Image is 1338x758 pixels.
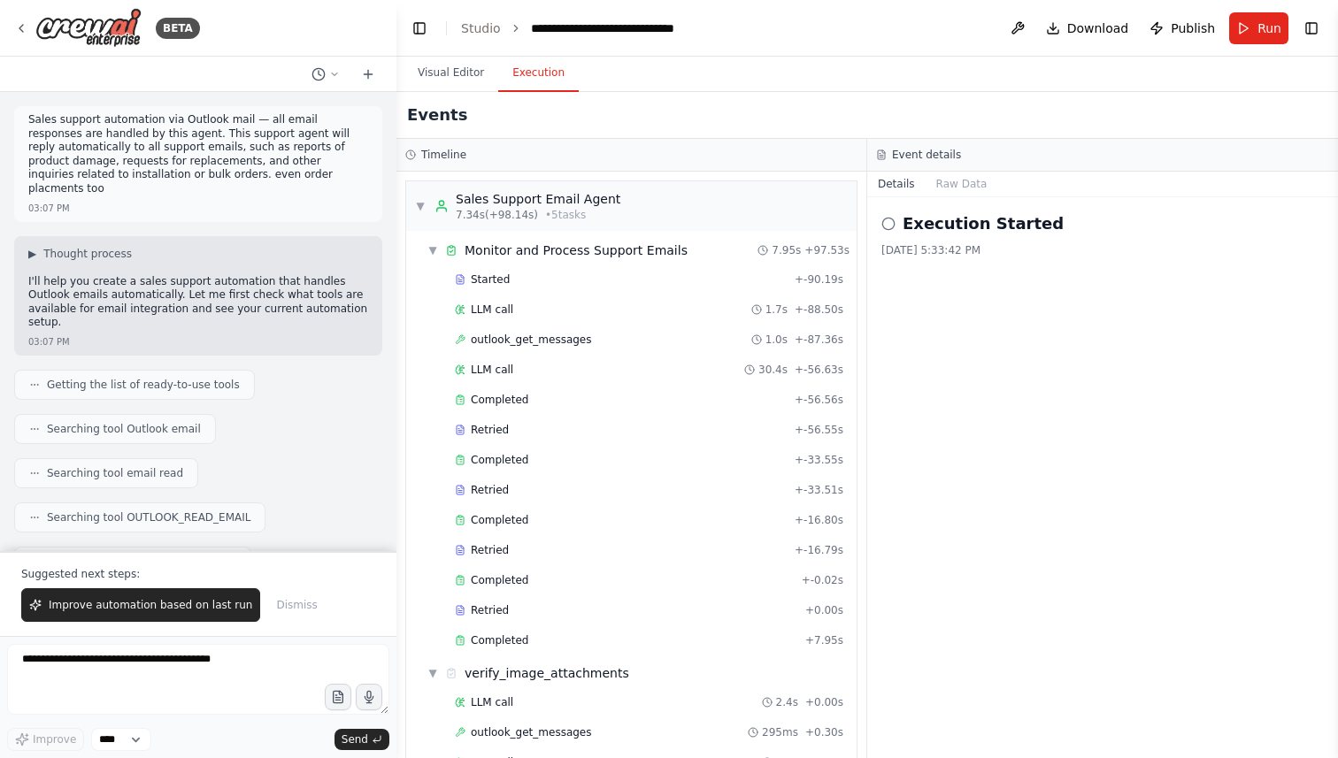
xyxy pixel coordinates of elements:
[33,732,76,747] span: Improve
[276,598,317,612] span: Dismiss
[867,172,926,196] button: Details
[1142,12,1222,44] button: Publish
[795,423,843,437] span: + -56.55s
[267,588,326,622] button: Dismiss
[342,732,368,747] span: Send
[471,603,509,617] span: Retried
[892,148,961,162] h3: Event details
[471,695,513,709] span: LLM call
[765,302,788,317] span: 1.7s
[28,113,368,196] p: Sales support automation via Outlook mail — all email responses are handled by this agent. This s...
[1299,16,1324,41] button: Show right sidebar
[795,513,843,527] span: + -16.80s
[1067,19,1129,37] span: Download
[805,633,843,647] span: + 7.95s
[804,243,850,257] span: + 97.53s
[415,199,426,213] span: ▼
[795,363,843,377] span: + -56.63s
[471,423,509,437] span: Retried
[795,272,843,287] span: + -90.19s
[325,684,351,710] button: Upload files
[471,633,528,647] span: Completed
[762,725,798,739] span: 295ms
[304,64,347,85] button: Switch to previous chat
[49,598,252,612] span: Improve automation based on last run
[1171,19,1215,37] span: Publish
[47,510,250,524] span: Searching tool OUTLOOK_READ_EMAIL
[471,453,528,467] span: Completed
[47,422,201,436] span: Searching tool Outlook email
[805,725,843,739] span: + 0.30s
[456,208,538,222] span: 7.34s (+98.14s)
[795,483,843,497] span: + -33.51s
[427,243,438,257] span: ▼
[772,243,801,257] span: 7.95s
[461,19,674,37] nav: breadcrumb
[545,208,586,222] span: • 5 task s
[471,725,592,739] span: outlook_get_messages
[7,728,84,751] button: Improve
[926,172,998,196] button: Raw Data
[471,543,509,557] span: Retried
[471,333,592,347] span: outlook_get_messages
[498,55,579,92] button: Execution
[465,241,688,259] div: Monitor and Process Support Emails
[28,335,70,348] div: 03:07 PM
[881,243,1324,257] div: [DATE] 5:33:42 PM
[28,247,132,261] button: ▶Thought process
[471,302,513,317] span: LLM call
[21,567,375,581] p: Suggested next steps:
[805,603,843,617] span: + 0.00s
[47,378,240,392] span: Getting the list of ready-to-use tools
[28,247,36,261] span: ▶
[21,588,260,622] button: Improve automation based on last run
[805,695,843,709] span: + 0.00s
[1257,19,1281,37] span: Run
[35,8,142,48] img: Logo
[1229,12,1288,44] button: Run
[334,729,389,750] button: Send
[456,190,620,208] div: Sales Support Email Agent
[465,664,629,682] div: verify_image_attachments
[471,393,528,407] span: Completed
[471,513,528,527] span: Completed
[795,393,843,407] span: + -56.56s
[795,302,843,317] span: + -88.50s
[795,333,843,347] span: + -87.36s
[47,466,183,480] span: Searching tool email read
[776,695,798,709] span: 2.4s
[795,543,843,557] span: + -16.79s
[471,272,510,287] span: Started
[471,483,509,497] span: Retried
[28,275,368,330] p: I'll help you create a sales support automation that handles Outlook emails automatically. Let me...
[1039,12,1136,44] button: Download
[43,247,132,261] span: Thought process
[404,55,498,92] button: Visual Editor
[795,453,843,467] span: + -33.55s
[758,363,788,377] span: 30.4s
[354,64,382,85] button: Start a new chat
[765,333,788,347] span: 1.0s
[471,573,528,587] span: Completed
[28,202,70,215] div: 03:07 PM
[421,148,466,162] h3: Timeline
[461,21,501,35] a: Studio
[903,211,1064,236] h2: Execution Started
[407,103,467,127] h2: Events
[407,16,432,41] button: Hide left sidebar
[427,666,438,680] span: ▼
[356,684,382,710] button: Click to speak your automation idea
[471,363,513,377] span: LLM call
[156,18,200,39] div: BETA
[802,573,843,587] span: + -0.02s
